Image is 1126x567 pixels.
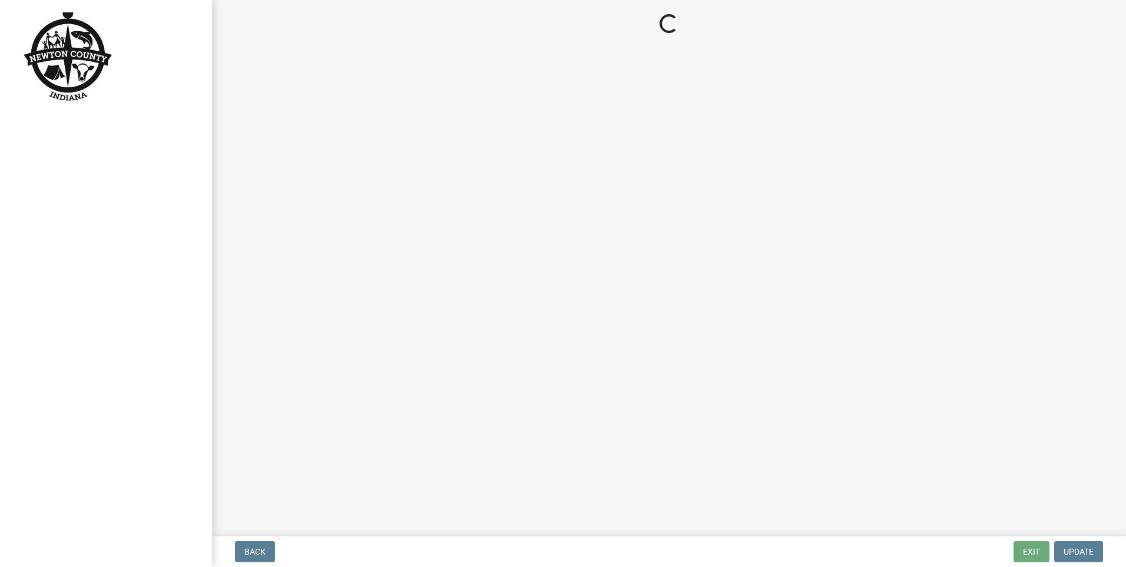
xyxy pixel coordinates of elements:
button: Exit [1014,541,1049,562]
button: Back [235,541,275,562]
button: Update [1054,541,1103,562]
img: Newton County, Indiana [24,12,112,101]
span: Back [244,547,266,556]
span: Update [1064,547,1094,556]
